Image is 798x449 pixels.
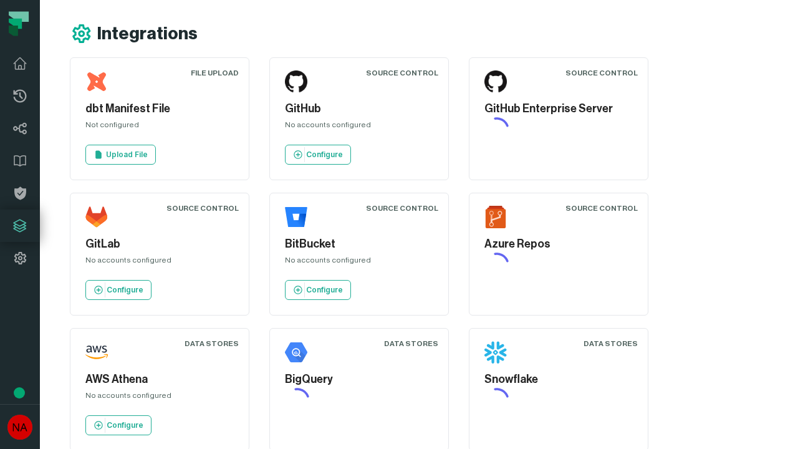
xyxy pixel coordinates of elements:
[166,203,239,213] div: Source Control
[85,70,108,93] img: dbt Manifest File
[14,387,25,398] div: Tooltip anchor
[285,145,351,165] a: Configure
[85,100,234,117] h5: dbt Manifest File
[97,23,198,45] h1: Integrations
[285,255,433,270] div: No accounts configured
[191,68,239,78] div: File Upload
[85,206,108,228] img: GitLab
[565,203,638,213] div: Source Control
[285,100,433,117] h5: GitHub
[285,371,433,388] h5: BigQuery
[285,341,307,364] img: BigQuery
[107,285,143,295] p: Configure
[484,206,507,228] img: Azure Repos
[306,150,343,160] p: Configure
[285,206,307,228] img: BitBucket
[85,120,234,135] div: Not configured
[285,70,307,93] img: GitHub
[306,285,343,295] p: Configure
[484,341,507,364] img: Snowflake
[85,255,234,270] div: No accounts configured
[366,203,438,213] div: Source Control
[484,371,633,388] h5: Snowflake
[85,236,234,253] h5: GitLab
[85,341,108,364] img: AWS Athena
[85,280,151,300] a: Configure
[85,371,234,388] h5: AWS Athena
[285,236,433,253] h5: BitBucket
[484,100,633,117] h5: GitHub Enterprise Server
[565,68,638,78] div: Source Control
[85,145,156,165] a: Upload File
[484,236,633,253] h5: Azure Repos
[85,415,151,435] a: Configure
[366,68,438,78] div: Source Control
[484,70,507,93] img: GitHub Enterprise Server
[384,339,438,349] div: Data Stores
[185,339,239,349] div: Data Stores
[285,120,433,135] div: No accounts configured
[285,280,351,300] a: Configure
[584,339,638,349] div: Data Stores
[107,420,143,430] p: Configure
[85,390,234,405] div: No accounts configured
[7,415,32,440] img: avatar of No Repos Account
